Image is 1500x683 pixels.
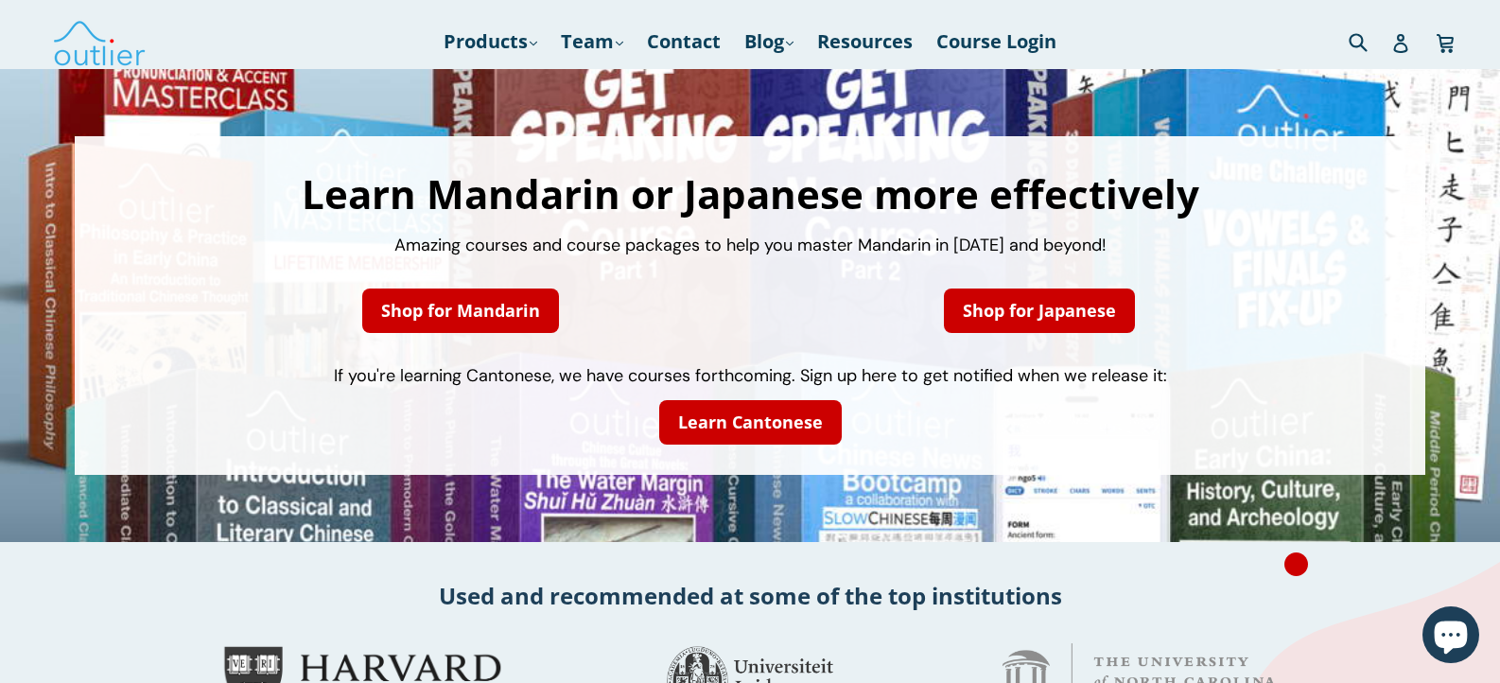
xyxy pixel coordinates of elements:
[735,25,803,59] a: Blog
[94,174,1406,214] h1: Learn Mandarin or Japanese more effectively
[362,289,559,333] a: Shop for Mandarin
[334,364,1167,387] span: If you're learning Cantonese, we have courses forthcoming. Sign up here to get notified when we r...
[637,25,730,59] a: Contact
[944,289,1135,333] a: Shop for Japanese
[808,25,922,59] a: Resources
[434,25,547,59] a: Products
[394,234,1107,256] span: Amazing courses and course packages to help you master Mandarin in [DATE] and beyond!
[1344,22,1396,61] input: Search
[551,25,633,59] a: Team
[659,400,842,445] a: Learn Cantonese
[1417,606,1485,668] inbox-online-store-chat: Shopify online store chat
[927,25,1066,59] a: Course Login
[52,14,147,69] img: Outlier Linguistics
